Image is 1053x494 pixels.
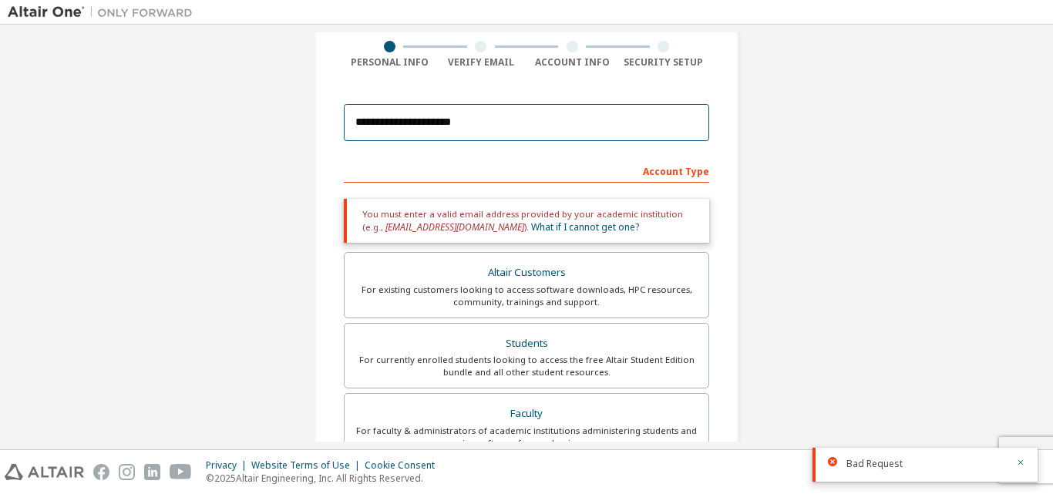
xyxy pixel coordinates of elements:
p: © 2025 Altair Engineering, Inc. All Rights Reserved. [206,472,444,485]
div: Faculty [354,403,699,425]
div: For existing customers looking to access software downloads, HPC resources, community, trainings ... [354,284,699,308]
div: Verify Email [436,56,527,69]
div: For currently enrolled students looking to access the free Altair Student Edition bundle and all ... [354,354,699,378]
img: linkedin.svg [144,464,160,480]
div: Security Setup [618,56,710,69]
div: Website Terms of Use [251,459,365,472]
div: You must enter a valid email address provided by your academic institution (e.g., ). [344,199,709,243]
div: Students [354,333,699,355]
a: What if I cannot get one? [531,220,639,234]
img: youtube.svg [170,464,192,480]
span: [EMAIL_ADDRESS][DOMAIN_NAME] [385,220,524,234]
div: Account Type [344,158,709,183]
div: Cookie Consent [365,459,444,472]
img: instagram.svg [119,464,135,480]
img: facebook.svg [93,464,109,480]
img: altair_logo.svg [5,464,84,480]
div: Account Info [526,56,618,69]
img: Altair One [8,5,200,20]
div: Personal Info [344,56,436,69]
div: For faculty & administrators of academic institutions administering students and accessing softwa... [354,425,699,449]
div: Privacy [206,459,251,472]
span: Bad Request [846,458,903,470]
div: Altair Customers [354,262,699,284]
